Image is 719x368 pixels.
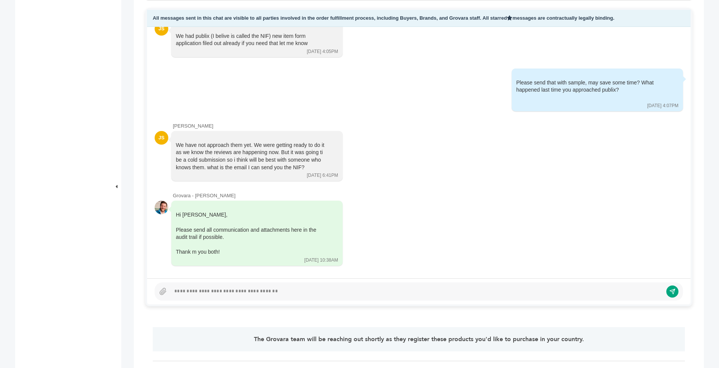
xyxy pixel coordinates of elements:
[176,142,327,171] div: We have not approach them yet. We were getting ready to do it as we know the reviews are happenin...
[307,172,338,179] div: [DATE] 6:41PM
[173,123,683,129] div: [PERSON_NAME]
[176,248,327,256] div: Thank m you both!
[173,192,683,199] div: Grovara - [PERSON_NAME]
[155,131,168,145] div: JS
[155,22,168,36] div: JS
[647,103,678,109] div: [DATE] 4:07PM
[304,257,338,264] div: [DATE] 10:38AM
[176,33,327,47] div: We had publix (I belive is called the NIF) new item form application filed out already if you nee...
[307,48,338,55] div: [DATE] 4:05PM
[174,335,664,344] p: The Grovara team will be reaching out shortly as they register these products you'd like to purch...
[176,226,327,241] div: Please send all communication and attachments here in the audit trail if possible.
[147,10,691,27] div: All messages sent in this chat are visible to all parties involved in the order fulfillment proce...
[176,211,327,256] div: Hi [PERSON_NAME],
[516,79,668,101] div: Please send that with sample, may save some time? What happened last time you approached publix?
